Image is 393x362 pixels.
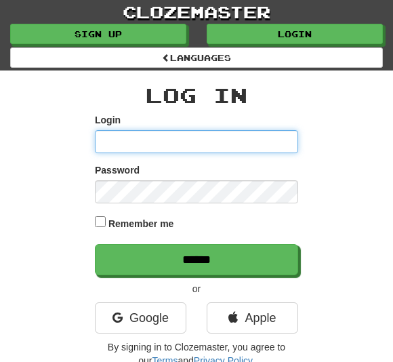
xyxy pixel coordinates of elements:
a: Languages [10,47,383,68]
a: Login [207,24,383,44]
label: Remember me [108,217,174,230]
label: Login [95,113,121,127]
label: Password [95,163,140,177]
a: Apple [207,302,298,334]
a: Google [95,302,186,334]
p: or [95,282,298,296]
h2: Log In [95,84,298,106]
a: Sign up [10,24,186,44]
